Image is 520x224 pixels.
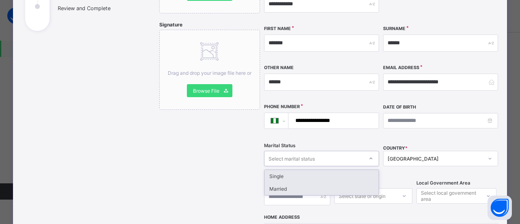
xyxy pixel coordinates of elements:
[159,30,260,110] div: Drag and drop your image file here orBrowse File
[264,183,379,195] div: Married
[264,65,294,70] label: Other Name
[388,156,483,162] div: [GEOGRAPHIC_DATA]
[383,65,419,70] label: Email Address
[264,26,291,31] label: First Name
[339,188,386,204] div: Select state of origin
[159,22,182,28] span: Signature
[383,26,405,31] label: Surname
[264,170,379,183] div: Single
[264,143,295,148] span: Marital Status
[383,146,407,151] span: COUNTRY
[264,215,300,220] label: Home Address
[487,196,512,220] button: Open asap
[416,180,470,186] span: Local Government Area
[421,188,480,204] div: Select local government area
[269,151,315,166] div: Select marital status
[193,88,219,94] span: Browse File
[383,104,416,110] label: Date of Birth
[168,70,251,76] span: Drag and drop your image file here or
[264,104,300,109] label: Phone Number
